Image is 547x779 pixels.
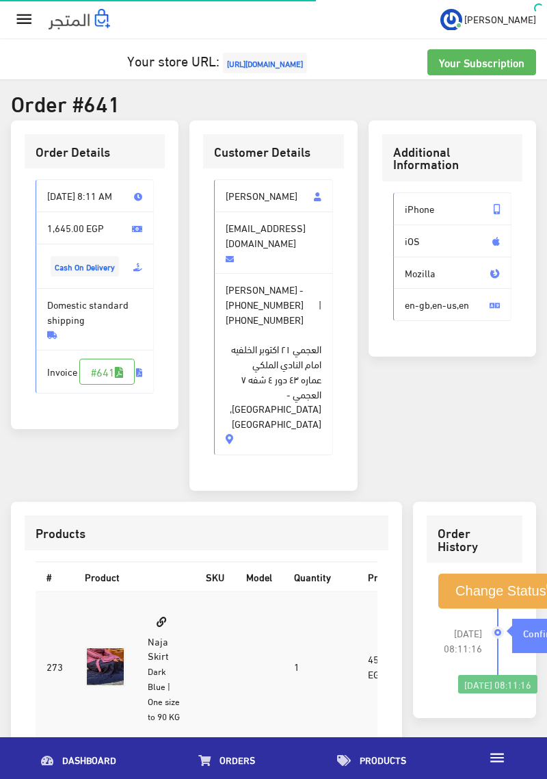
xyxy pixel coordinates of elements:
th: Quantity [283,562,357,591]
td: 1 [283,591,357,741]
span: Mozilla [393,257,511,290]
span: [PERSON_NAME] [214,179,332,212]
img: . [49,9,110,29]
img: ... [440,9,462,31]
a: #641 [79,359,135,385]
span: [DATE] 8:11 AM [36,179,154,212]
span: [DATE] 08:11:16 [438,626,483,656]
span: Invoice [36,350,154,394]
a: Products [296,741,447,776]
a: Your store URL:[URL][DOMAIN_NAME] [127,47,310,73]
span: العجمي ٢١ اكتوبر الخلفيه امام النادي الملكي عماره ٤٣ دور ٤ شفه ٧ العجمي - [GEOGRAPHIC_DATA], [GEO... [226,327,321,431]
h3: Products [36,526,377,539]
h3: Additional Information [393,145,511,170]
span: Dashboard [62,751,116,768]
h3: Order History [438,526,511,552]
th: SKU [195,562,235,591]
i:  [14,10,34,29]
span: [PERSON_NAME] [464,10,536,27]
span: [PHONE_NUMBER] [226,297,304,312]
th: Model [235,562,283,591]
span: 1,645.00 EGP [36,212,154,244]
span: iOS [393,225,511,257]
span: iPhone [393,192,511,225]
span: Orders [219,751,255,768]
span: Products [360,751,406,768]
span: [PHONE_NUMBER] [226,312,304,327]
small: | One size to 90 KG [148,678,180,724]
th: Price [357,562,408,591]
td: 450.00 EGP [357,591,408,741]
i:  [488,749,506,767]
div: [DATE] 08:11:16 [458,675,537,694]
td: 273 [36,591,74,741]
h3: Order Details [36,145,154,158]
span: [URL][DOMAIN_NAME] [223,53,307,73]
span: [PERSON_NAME] - | [214,273,332,455]
a: Your Subscription [427,49,536,75]
th: # [36,562,74,591]
h3: Customer Details [214,145,332,158]
td: Naja Skirt [137,591,195,741]
span: en-gb,en-us,en [393,288,511,321]
span: [EMAIL_ADDRESS][DOMAIN_NAME] [214,212,332,274]
small: Dark Blue [148,663,166,694]
a: ... [PERSON_NAME] [440,8,536,30]
a: Orders [157,741,296,776]
th: Product [74,562,195,591]
span: Cash On Delivery [51,256,119,277]
h2: Order #641 [11,90,536,114]
span: Domestic standard shipping [36,288,154,350]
